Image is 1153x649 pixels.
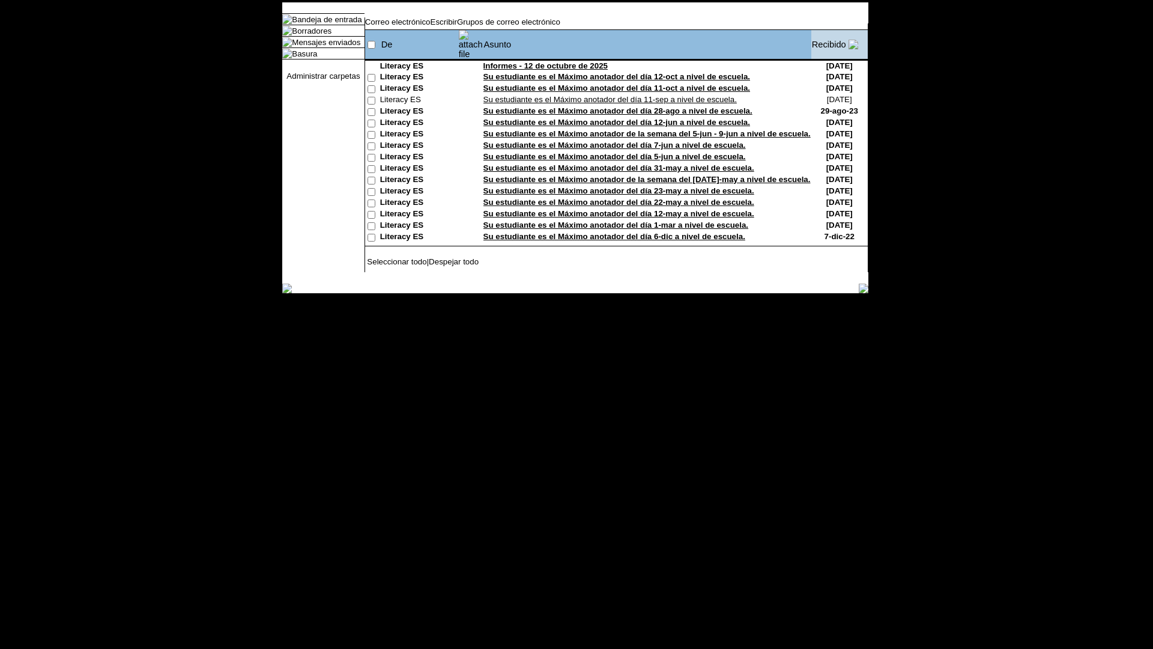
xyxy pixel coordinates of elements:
[380,232,458,243] td: Literacy ES
[821,106,858,115] nobr: 29-ago-23
[483,209,754,218] a: Su estudiante es el Máximo anotador del día 12-may a nivel de escuela.
[826,118,853,127] nobr: [DATE]
[483,198,754,207] a: Su estudiante es el Máximo anotador del día 22-may a nivel de escuela.
[380,175,458,186] td: Literacy ES
[380,209,458,221] td: Literacy ES
[380,186,458,198] td: Literacy ES
[484,40,512,49] a: Asunto
[483,106,752,115] a: Su estudiante es el Máximo anotador del día 28-ago a nivel de escuela.
[292,49,317,58] a: Basura
[282,37,292,47] img: folder_icon.gif
[380,118,458,129] td: Literacy ES
[365,17,431,26] a: Correo electrónico
[812,40,846,49] a: Recibido
[380,198,458,209] td: Literacy ES
[292,15,362,24] a: Bandeja de entrada
[380,221,458,232] td: Literacy ES
[380,163,458,175] td: Literacy ES
[380,141,458,152] td: Literacy ES
[826,198,853,207] nobr: [DATE]
[292,26,331,35] a: Borradores
[431,17,457,26] a: Escribir
[483,84,750,93] a: Su estudiante es el Máximo anotador del día 11-oct a nivel de escuela.
[381,40,393,49] a: De
[826,72,853,81] nobr: [DATE]
[826,152,853,161] nobr: [DATE]
[380,106,458,118] td: Literacy ES
[826,175,853,184] nobr: [DATE]
[459,30,483,59] img: attach file
[859,284,868,293] img: table_footer_right.gif
[286,72,360,81] a: Administrar carpetas
[483,163,754,172] a: Su estudiante es el Máximo anotador del día 31-may a nivel de escuela.
[483,141,746,150] a: Su estudiante es el Máximo anotador del día 7-jun a nivel de escuela.
[380,95,458,106] td: Literacy ES
[826,141,853,150] nobr: [DATE]
[380,152,458,163] td: Literacy ES
[380,61,458,72] td: Literacy ES
[826,84,853,93] nobr: [DATE]
[282,49,292,58] img: folder_icon.gif
[826,61,853,70] nobr: [DATE]
[483,129,811,138] a: Su estudiante es el Máximo anotador de la semana del 5-jun - 9-jun a nivel de escuela.
[292,38,360,47] a: Mensajes enviados
[367,257,426,266] a: Seleccionar todo
[827,95,852,104] nobr: [DATE]
[282,284,292,293] img: table_footer_left.gif
[483,118,750,127] a: Su estudiante es el Máximo anotador del día 12-jun a nivel de escuela.
[380,129,458,141] td: Literacy ES
[483,221,748,230] a: Su estudiante es el Máximo anotador del día 1-mar a nivel de escuela.
[380,84,458,95] td: Literacy ES
[826,209,853,218] nobr: [DATE]
[483,152,746,161] a: Su estudiante es el Máximo anotador del día 5-jun a nivel de escuela.
[483,95,737,104] a: Su estudiante es el Máximo anotador del día 11-sep a nivel de escuela.
[365,272,868,273] img: black_spacer.gif
[483,61,608,70] a: Informes - 12 de octubre de 2025
[825,232,855,241] nobr: 7-dic-22
[483,232,745,241] a: Su estudiante es el Máximo anotador del día 6-dic a nivel de escuela.
[282,26,292,35] img: folder_icon.gif
[282,14,292,24] img: folder_icon_pick.gif
[483,72,750,81] a: Su estudiante es el Máximo anotador del día 12-oct a nivel de escuela.
[826,186,853,195] nobr: [DATE]
[365,257,516,266] td: |
[483,175,811,184] a: Su estudiante es el Máximo anotador de la semana del [DATE]-may a nivel de escuela.
[826,163,853,172] nobr: [DATE]
[826,129,853,138] nobr: [DATE]
[483,186,754,195] a: Su estudiante es el Máximo anotador del día 23-may a nivel de escuela.
[849,40,858,49] img: arrow_down.gif
[380,72,458,84] td: Literacy ES
[826,221,853,230] nobr: [DATE]
[429,257,479,266] a: Despejar todo
[457,17,560,26] a: Grupos de correo electrónico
